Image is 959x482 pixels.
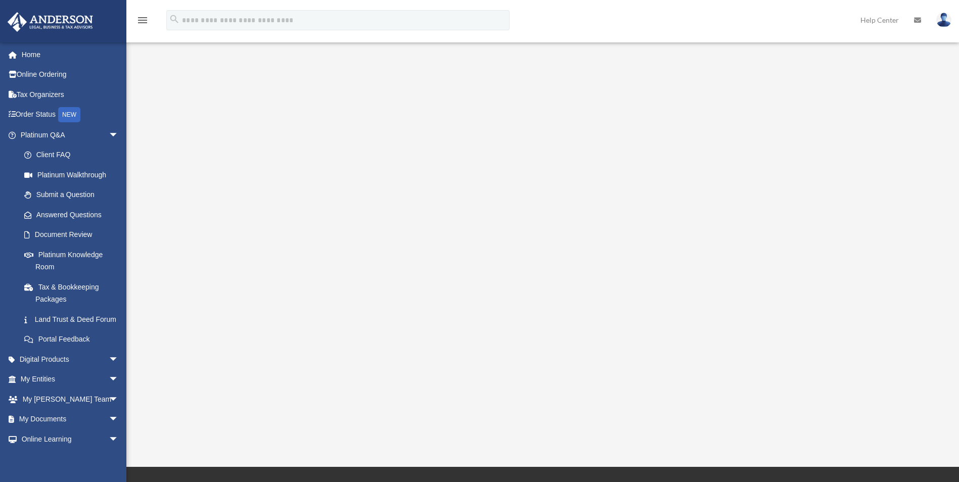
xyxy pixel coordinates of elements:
a: My Entitiesarrow_drop_down [7,369,134,390]
a: My [PERSON_NAME] Teamarrow_drop_down [7,389,134,409]
img: User Pic [936,13,951,27]
a: Client FAQ [14,145,134,165]
i: menu [136,14,149,26]
span: arrow_drop_down [109,369,129,390]
a: Order StatusNEW [7,105,134,125]
span: arrow_drop_down [109,389,129,410]
a: Platinum Walkthrough [14,165,129,185]
a: Submit a Question [14,185,134,205]
iframe: <span data-mce-type="bookmark" style="display: inline-block; width: 0px; overflow: hidden; line-h... [268,68,814,371]
a: Platinum Knowledge Room [14,245,134,277]
a: Tax Organizers [7,84,134,105]
a: Online Learningarrow_drop_down [7,429,134,449]
a: Tax & Bookkeeping Packages [14,277,134,309]
a: Portal Feedback [14,329,134,350]
a: Digital Productsarrow_drop_down [7,349,134,369]
a: My Documentsarrow_drop_down [7,409,134,429]
a: Answered Questions [14,205,134,225]
span: arrow_drop_down [109,409,129,430]
a: Online Ordering [7,65,134,85]
i: search [169,14,180,25]
a: Platinum Q&Aarrow_drop_down [7,125,134,145]
span: arrow_drop_down [109,429,129,450]
a: Document Review [14,225,134,245]
div: NEW [58,107,80,122]
span: arrow_drop_down [109,349,129,370]
img: Anderson Advisors Platinum Portal [5,12,96,32]
a: menu [136,18,149,26]
a: Home [7,44,134,65]
a: Land Trust & Deed Forum [14,309,134,329]
span: arrow_drop_down [109,125,129,146]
